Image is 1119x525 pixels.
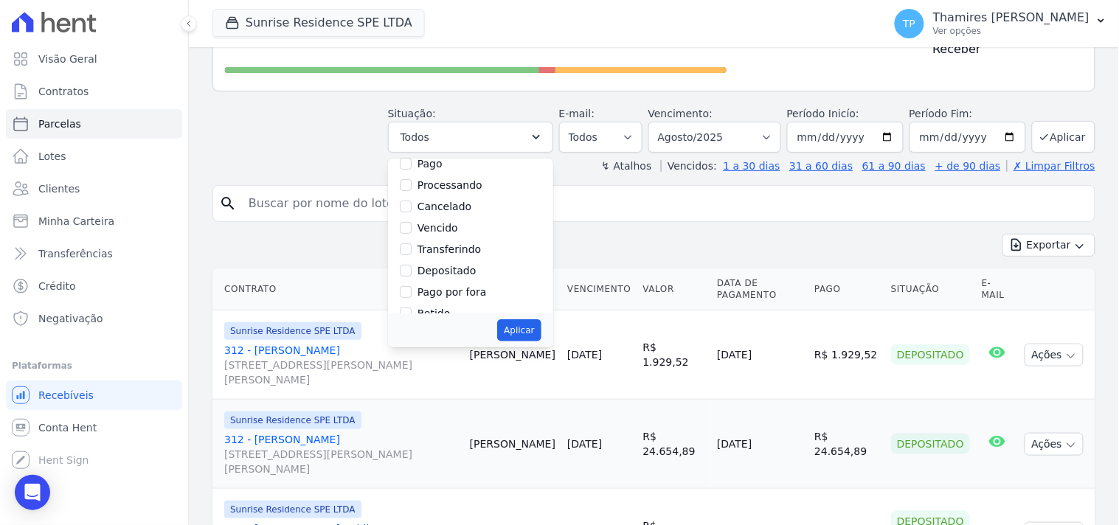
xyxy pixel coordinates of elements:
td: [DATE] [711,310,808,400]
p: Thamires [PERSON_NAME] [933,10,1089,25]
label: Período Fim: [910,106,1026,122]
td: [PERSON_NAME] [464,310,561,400]
label: Período Inicío: [787,108,859,119]
a: Transferências [6,239,182,268]
label: Vencido [418,222,458,234]
a: Recebíveis [6,380,182,410]
span: Transferências [38,246,113,261]
th: Pago [808,268,885,310]
span: [STREET_ADDRESS][PERSON_NAME][PERSON_NAME] [224,447,458,476]
a: + de 90 dias [935,160,1001,172]
a: 61 a 90 dias [862,160,926,172]
a: Minha Carteira [6,206,182,236]
a: [DATE] [567,349,602,361]
label: Transferindo [418,243,482,255]
span: Minha Carteira [38,214,114,229]
a: Crédito [6,271,182,301]
i: search [219,195,237,212]
div: Plataformas [12,357,176,375]
label: Processando [418,179,482,191]
a: 312 - [PERSON_NAME][STREET_ADDRESS][PERSON_NAME][PERSON_NAME] [224,343,458,387]
span: Sunrise Residence SPE LTDA [224,322,361,340]
input: Buscar por nome do lote ou do cliente [240,189,1089,218]
button: Aplicar [497,319,541,341]
th: Data de Pagamento [711,268,808,310]
a: 31 a 60 dias [789,160,853,172]
td: R$ 1.929,52 [637,310,711,400]
a: Lotes [6,142,182,171]
span: Clientes [38,181,80,196]
a: ✗ Limpar Filtros [1007,160,1095,172]
span: Crédito [38,279,76,293]
a: [DATE] [567,438,602,450]
td: [PERSON_NAME] [464,400,561,489]
label: Vencidos: [661,160,717,172]
span: Recebíveis [38,388,94,403]
label: Pago por fora [418,286,487,298]
th: Vencimento [561,268,637,310]
span: TP [903,18,915,29]
label: Retido [418,307,451,319]
label: Vencimento: [648,108,713,119]
th: Valor [637,268,711,310]
a: Conta Hent [6,413,182,442]
span: Sunrise Residence SPE LTDA [224,501,361,518]
a: Visão Geral [6,44,182,74]
button: Sunrise Residence SPE LTDA [212,9,425,37]
span: Conta Hent [38,420,97,435]
a: Contratos [6,77,182,106]
a: Negativação [6,304,182,333]
div: Depositado [891,344,970,365]
button: Aplicar [1032,121,1095,153]
button: Ações [1025,344,1084,366]
span: Sunrise Residence SPE LTDA [224,411,361,429]
span: Parcelas [38,117,81,131]
span: Visão Geral [38,52,97,66]
label: ↯ Atalhos [601,160,651,172]
label: E-mail: [559,108,595,119]
button: Exportar [1002,234,1095,257]
a: 1 a 30 dias [724,160,780,172]
td: R$ 1.929,52 [808,310,885,400]
label: Situação: [388,108,436,119]
button: Ações [1025,433,1084,456]
a: Parcelas [6,109,182,139]
a: Clientes [6,174,182,204]
span: Todos [401,128,429,146]
span: Contratos [38,84,89,99]
th: E-mail [976,268,1019,310]
label: Depositado [418,265,477,277]
a: 312 - [PERSON_NAME][STREET_ADDRESS][PERSON_NAME][PERSON_NAME] [224,432,458,476]
button: TP Thamires [PERSON_NAME] Ver opções [883,3,1119,44]
button: Todos [388,122,553,153]
div: Depositado [891,434,970,454]
th: Contrato [212,268,464,310]
th: Situação [885,268,976,310]
label: Cancelado [418,201,471,212]
div: Open Intercom Messenger [15,475,50,510]
label: Pago [418,158,443,170]
p: Ver opções [933,25,1089,37]
span: [STREET_ADDRESS][PERSON_NAME][PERSON_NAME] [224,358,458,387]
span: Lotes [38,149,66,164]
span: Negativação [38,311,103,326]
td: R$ 24.654,89 [637,400,711,489]
td: [DATE] [711,400,808,489]
td: R$ 24.654,89 [808,400,885,489]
